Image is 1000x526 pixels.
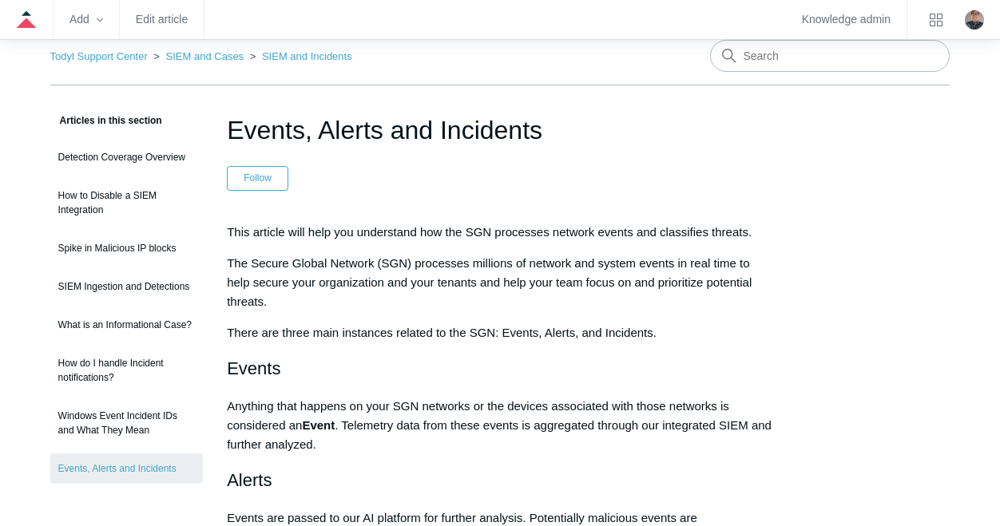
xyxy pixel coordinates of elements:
span: Event [302,418,335,432]
zd-hc-trigger: Add [69,15,103,24]
a: How to Disable a SIEM Integration [50,180,204,225]
span: There are three main instances related to the SGN: Events, Alerts, and Incidents. [227,326,657,339]
span: This article will help you understand how the SGN processes network events and classifies threats. [227,225,752,239]
span: Anything that happens on your SGN networks or the devices associated with those networks is consi... [227,399,729,432]
a: Spike in Malicious IP blocks [50,233,204,263]
zd-hc-trigger: Click your profile icon to open the profile menu [965,10,984,30]
a: Knowledge admin [802,15,891,24]
a: SIEM Ingestion and Detections [50,271,204,302]
li: SIEM and Cases [150,50,246,62]
a: How do I handle Incident notifications? [50,348,204,393]
a: Windows Event Incident IDs and What They Mean [50,401,204,445]
h1: Events, Alerts and Incidents [227,111,773,149]
span: Articles in this section [50,115,162,126]
li: SIEM and Incidents [247,50,352,62]
a: SIEM and Cases [166,50,244,62]
a: Todyl Support Center [50,50,148,62]
a: Events, Alerts and Incidents [50,453,204,484]
a: SIEM and Incidents [262,50,352,62]
img: user avatar [965,10,984,30]
button: Follow Article [227,166,288,190]
li: Todyl Support Center [50,50,151,62]
span: The Secure Global Network (SGN) processes millions of network and system events in real time to h... [227,256,752,308]
a: Detection Coverage Overview [50,142,204,172]
a: Edit article [136,15,188,24]
span: Alerts [227,470,272,490]
span: Events [227,358,280,378]
span: . Telemetry data from these events is aggregated through our integrated SIEM and further analyzed. [227,418,772,451]
a: What is an Informational Case? [50,310,204,340]
input: Search [710,40,950,72]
